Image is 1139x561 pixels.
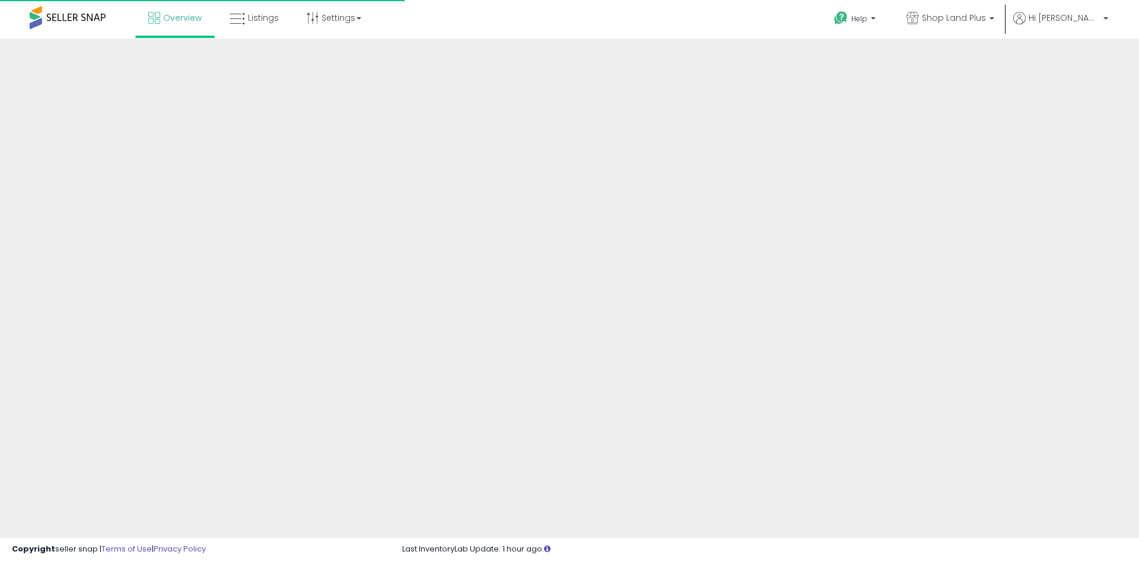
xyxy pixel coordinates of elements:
[163,12,202,24] span: Overview
[833,11,848,26] i: Get Help
[851,14,867,24] span: Help
[1029,12,1100,24] span: Hi [PERSON_NAME]
[922,12,986,24] span: Shop Land Plus
[248,12,279,24] span: Listings
[1013,12,1108,39] a: Hi [PERSON_NAME]
[825,2,887,39] a: Help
